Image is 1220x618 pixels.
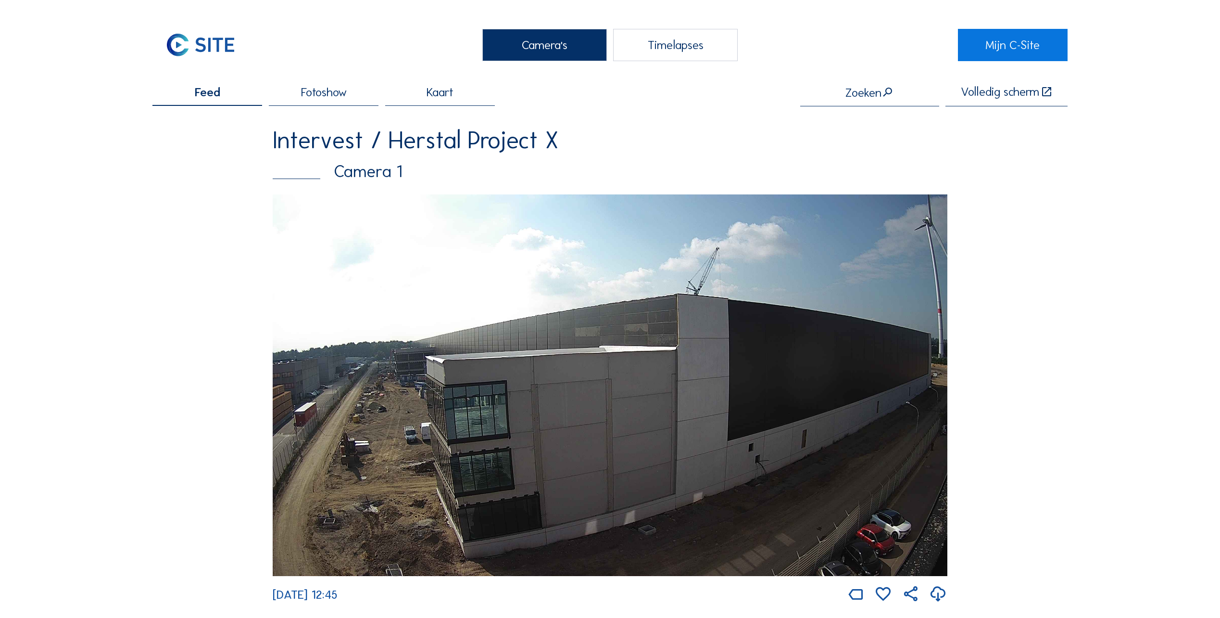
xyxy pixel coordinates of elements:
[273,163,947,180] div: Camera 1
[152,29,262,61] a: C-SITE Logo
[273,194,947,576] img: Image
[958,29,1068,61] a: Mijn C-Site
[273,128,947,152] div: Intervest / Herstal Project X
[301,86,347,98] span: Fotoshow
[613,29,738,61] div: Timelapses
[152,29,248,61] img: C-SITE Logo
[961,86,1039,98] div: Volledig scherm
[427,86,453,98] span: Kaart
[273,587,338,602] span: [DATE] 12:45
[195,86,220,98] span: Feed
[482,29,607,61] div: Camera's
